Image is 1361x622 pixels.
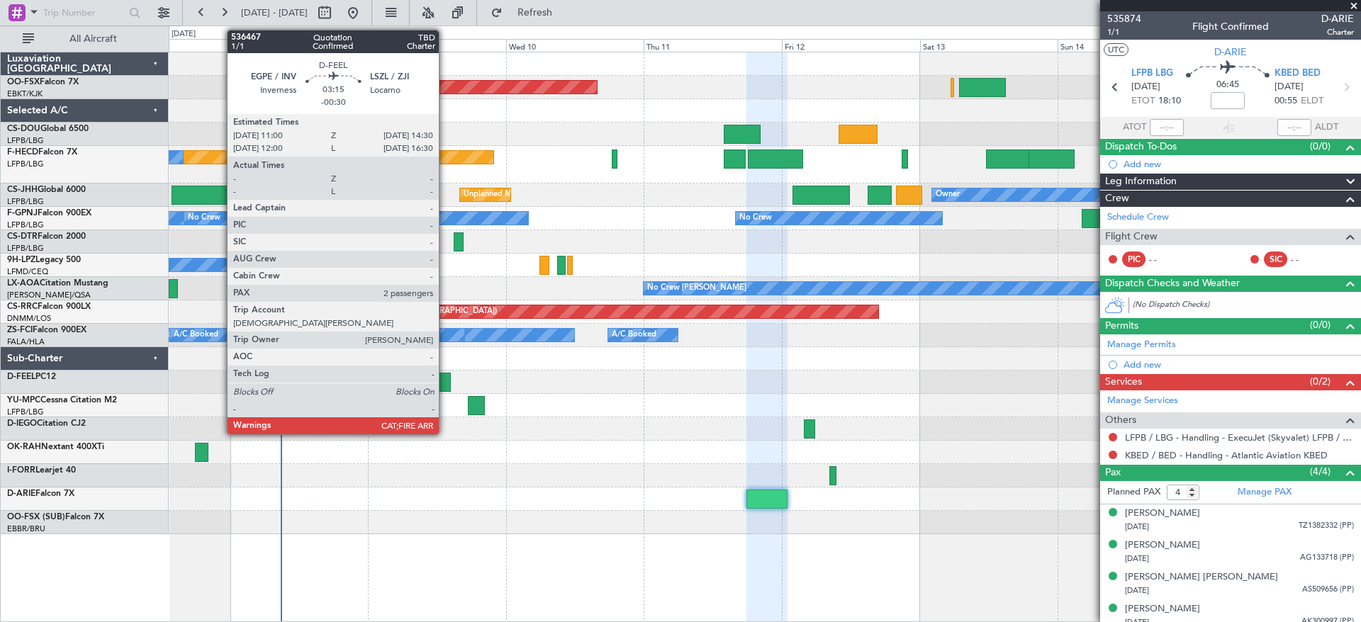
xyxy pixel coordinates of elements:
[1125,570,1278,584] div: [PERSON_NAME] [PERSON_NAME]
[1125,585,1149,596] span: [DATE]
[1310,139,1331,154] span: (0/0)
[7,135,44,146] a: LFPB/LBG
[7,373,35,381] span: D-FEEL
[1124,358,1354,371] div: Add new
[1216,78,1239,92] span: 06:45
[1321,11,1354,26] span: D-ARIE
[7,78,40,86] span: OO-FSX
[7,186,86,194] a: CS-JHHGlobal 6000
[7,243,44,254] a: LFPB/LBG
[7,302,38,311] span: CS-RRC
[1105,229,1158,245] span: Flight Crew
[936,184,960,205] div: Owner
[172,28,196,40] div: [DATE]
[1131,94,1155,108] span: ETOT
[7,373,56,381] a: D-FEELPC12
[7,125,40,133] span: CS-DOU
[464,184,710,205] div: Unplanned Maint [GEOGRAPHIC_DATA] ([GEOGRAPHIC_DATA] Intl)
[1149,253,1181,266] div: - -
[1315,120,1338,135] span: ALDT
[1158,94,1181,108] span: 18:10
[7,302,91,311] a: CS-RRCFalcon 900LX
[1105,191,1129,207] span: Crew
[7,148,77,157] a: F-HECDFalcon 7X
[241,6,308,19] span: [DATE] - [DATE]
[1310,374,1331,389] span: (0/2)
[274,301,497,322] div: Planned Maint [GEOGRAPHIC_DATA] ([GEOGRAPHIC_DATA])
[339,324,383,346] div: A/C Booked
[230,39,369,52] div: Mon 8
[1107,210,1169,225] a: Schedule Crew
[1123,120,1146,135] span: ATOT
[188,208,220,229] div: No Crew
[505,8,565,18] span: Refresh
[7,125,89,133] a: CS-DOUGlobal 6500
[1264,251,1287,267] div: SIC
[1302,584,1354,596] span: AS509656 (PP)
[7,313,51,324] a: DNMM/LOS
[274,77,439,98] div: Planned Maint Kortrijk-[GEOGRAPHIC_DATA]
[7,326,33,334] span: ZS-FCI
[7,148,38,157] span: F-HECD
[43,2,125,23] input: Trip Number
[7,466,76,475] a: I-FORRLearjet 40
[7,326,86,334] a: ZS-FCIFalcon 900EX
[7,513,65,521] span: OO-FSX (SUB)
[647,278,746,299] div: No Crew [PERSON_NAME]
[484,1,569,24] button: Refresh
[7,209,38,217] span: F-GPNJ
[1125,553,1149,564] span: [DATE]
[7,220,44,230] a: LFPB/LBG
[1275,80,1304,94] span: [DATE]
[644,39,782,52] div: Thu 11
[1301,94,1323,108] span: ELDT
[7,524,45,534] a: EBBR/BRU
[7,256,81,264] a: 9H-LPZLegacy 500
[1125,521,1149,532] span: [DATE]
[1125,431,1354,443] a: LFPB / LBG - Handling - ExecuJet (Skyvalet) LFPB / LBG
[920,39,1058,52] div: Sat 13
[7,490,74,498] a: D-ARIEFalcon 7X
[1291,253,1323,266] div: - -
[1107,26,1141,38] span: 1/1
[7,490,35,498] span: D-ARIE
[7,279,108,288] a: LX-AOACitation Mustang
[1105,174,1177,190] span: Leg Information
[174,324,218,346] div: A/C Booked
[1122,251,1146,267] div: PIC
[1299,520,1354,532] span: TZ1382332 (PP)
[1300,552,1354,564] span: AG133718 (PP)
[7,196,44,207] a: LFPB/LBG
[1133,299,1361,314] div: (No Dispatch Checks)
[1124,158,1354,170] div: Add new
[7,186,38,194] span: CS-JHH
[782,39,920,52] div: Fri 12
[7,290,91,300] a: [PERSON_NAME]/QSA
[1105,318,1138,334] span: Permits
[1310,464,1331,479] span: (4/4)
[1105,412,1136,429] span: Others
[7,337,45,347] a: FALA/HLA
[7,443,104,451] a: OK-RAHNextant 400XTi
[1131,67,1173,81] span: LFPB LBG
[1275,94,1297,108] span: 00:55
[1107,394,1178,408] a: Manage Services
[1058,39,1196,52] div: Sun 14
[7,232,86,241] a: CS-DTRFalcon 2000
[1107,338,1176,352] a: Manage Permits
[7,78,79,86] a: OO-FSXFalcon 7X
[7,396,117,405] a: YU-MPCCessna Citation M2
[7,466,35,475] span: I-FORR
[739,208,772,229] div: No Crew
[7,209,91,217] a: F-GPNJFalcon 900EX
[1192,19,1269,34] div: Flight Confirmed
[268,123,491,145] div: Planned Maint [GEOGRAPHIC_DATA] ([GEOGRAPHIC_DATA])
[1131,80,1160,94] span: [DATE]
[7,419,37,428] span: D-IEGO
[7,266,48,277] a: LFMD/CEQ
[368,39,506,52] div: Tue 9
[7,396,40,405] span: YU-MPC
[1105,465,1121,481] span: Pax
[7,513,104,521] a: OO-FSX (SUB)Falcon 7X
[1105,374,1142,390] span: Services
